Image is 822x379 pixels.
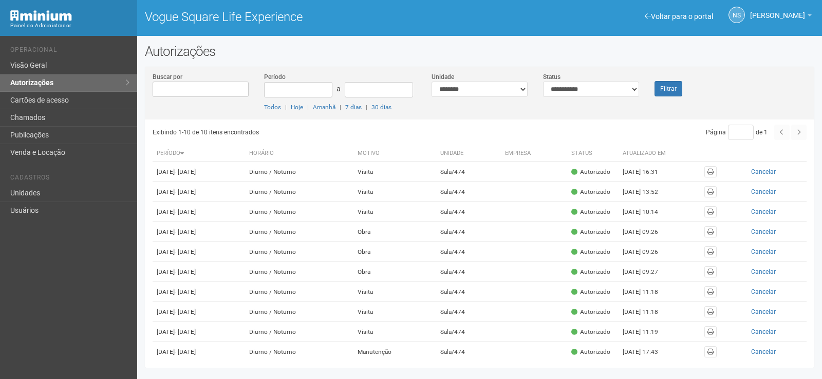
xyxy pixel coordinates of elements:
[245,242,353,262] td: Diurno / Noturno
[619,162,675,182] td: [DATE] 16:31
[353,302,436,322] td: Visita
[245,222,353,242] td: Diurno / Noturno
[353,162,436,182] td: Visita
[436,182,501,202] td: Sala/474
[571,348,610,356] div: Autorizado
[366,104,367,111] span: |
[725,346,802,357] button: Cancelar
[436,342,501,362] td: Sala/474
[340,104,341,111] span: |
[436,282,501,302] td: Sala/474
[10,46,129,57] li: Operacional
[619,182,675,202] td: [DATE] 13:52
[436,262,501,282] td: Sala/474
[153,202,246,222] td: [DATE]
[175,208,196,215] span: - [DATE]
[619,322,675,342] td: [DATE] 11:19
[571,188,610,196] div: Autorizado
[175,308,196,315] span: - [DATE]
[501,145,568,162] th: Empresa
[353,182,436,202] td: Visita
[245,282,353,302] td: Diurno / Noturno
[153,282,246,302] td: [DATE]
[285,104,287,111] span: |
[571,168,610,176] div: Autorizado
[175,228,196,235] span: - [DATE]
[543,72,561,82] label: Status
[619,202,675,222] td: [DATE] 10:14
[337,85,341,93] span: a
[10,10,72,21] img: Minium
[436,242,501,262] td: Sala/474
[436,162,501,182] td: Sala/474
[345,104,362,111] a: 7 dias
[153,322,246,342] td: [DATE]
[153,125,480,140] div: Exibindo 1-10 de 10 itens encontrados
[175,348,196,355] span: - [DATE]
[725,246,802,257] button: Cancelar
[571,248,610,256] div: Autorizado
[725,266,802,277] button: Cancelar
[175,268,196,275] span: - [DATE]
[436,222,501,242] td: Sala/474
[436,322,501,342] td: Sala/474
[245,162,353,182] td: Diurno / Noturno
[153,72,182,82] label: Buscar por
[353,262,436,282] td: Obra
[245,182,353,202] td: Diurno / Noturno
[353,202,436,222] td: Visita
[313,104,335,111] a: Amanhã
[750,2,805,19] span: Nicolle Silva
[353,242,436,262] td: Obra
[353,322,436,342] td: Visita
[175,188,196,195] span: - [DATE]
[645,12,713,21] a: Voltar para o portal
[245,262,353,282] td: Diurno / Noturno
[725,226,802,237] button: Cancelar
[264,72,286,82] label: Período
[571,228,610,236] div: Autorizado
[436,145,501,162] th: Unidade
[175,168,196,175] span: - [DATE]
[153,182,246,202] td: [DATE]
[153,342,246,362] td: [DATE]
[307,104,309,111] span: |
[571,328,610,336] div: Autorizado
[353,282,436,302] td: Visita
[291,104,303,111] a: Hoje
[725,206,802,217] button: Cancelar
[750,13,812,21] a: [PERSON_NAME]
[567,145,619,162] th: Status
[145,10,472,24] h1: Vogue Square Life Experience
[353,222,436,242] td: Obra
[571,208,610,216] div: Autorizado
[728,7,745,23] a: NS
[571,288,610,296] div: Autorizado
[175,248,196,255] span: - [DATE]
[10,174,129,185] li: Cadastros
[619,302,675,322] td: [DATE] 11:18
[175,328,196,335] span: - [DATE]
[571,268,610,276] div: Autorizado
[153,222,246,242] td: [DATE]
[619,242,675,262] td: [DATE] 09:26
[153,242,246,262] td: [DATE]
[353,342,436,362] td: Manutenção
[245,342,353,362] td: Diurno / Noturno
[619,145,675,162] th: Atualizado em
[619,342,675,362] td: [DATE] 17:43
[245,202,353,222] td: Diurno / Noturno
[371,104,391,111] a: 30 dias
[264,104,281,111] a: Todos
[245,302,353,322] td: Diurno / Noturno
[619,282,675,302] td: [DATE] 11:18
[245,322,353,342] td: Diurno / Noturno
[432,72,454,82] label: Unidade
[145,44,814,59] h2: Autorizações
[436,202,501,222] td: Sala/474
[153,302,246,322] td: [DATE]
[725,166,802,177] button: Cancelar
[245,145,353,162] th: Horário
[153,162,246,182] td: [DATE]
[619,262,675,282] td: [DATE] 09:27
